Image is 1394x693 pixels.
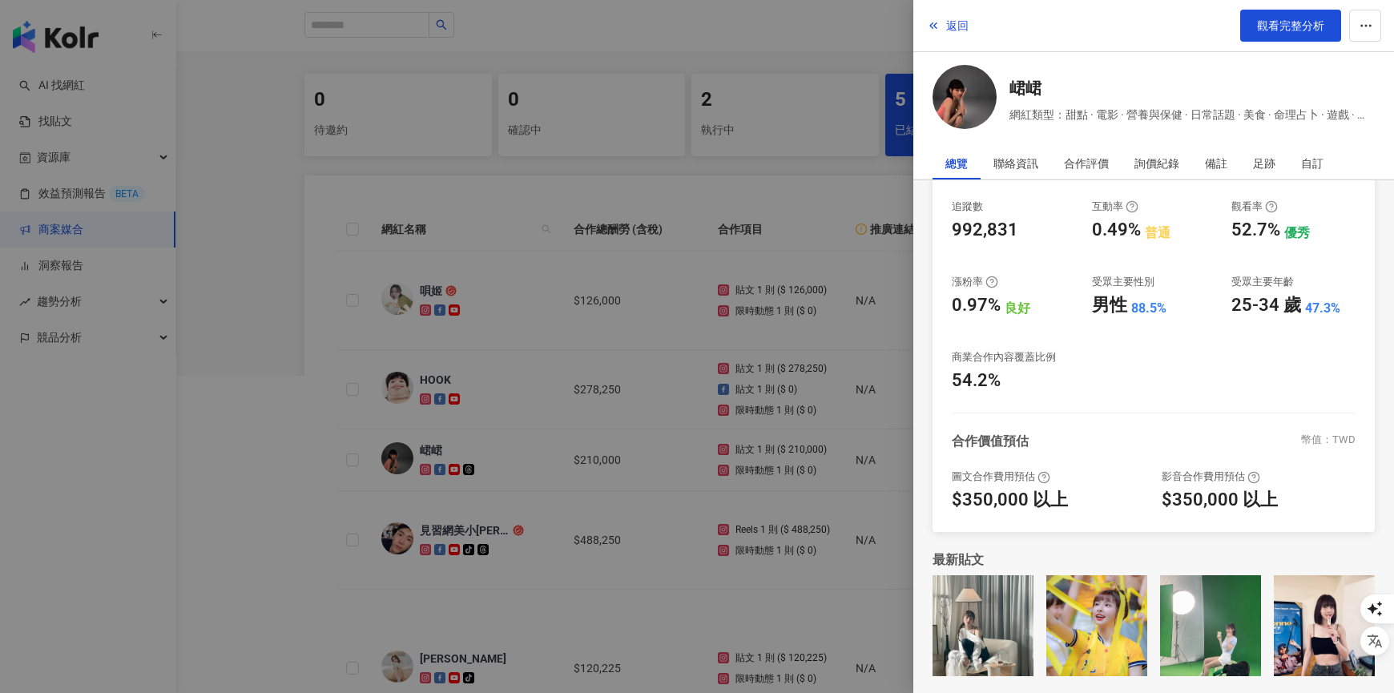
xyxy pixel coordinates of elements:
div: 互動率 [1092,199,1138,214]
div: 合作評價 [1064,147,1109,179]
span: 觀看完整分析 [1257,19,1324,32]
div: 47.3% [1305,300,1340,317]
div: 商業合作內容覆蓋比例 [952,350,1056,365]
div: 追蹤數 [952,199,983,214]
div: 影音合作費用預估 [1162,469,1260,484]
div: 總覽 [945,147,968,179]
div: 漲粉率 [952,275,998,289]
a: 峮峮 [1009,77,1375,99]
div: 受眾主要性別 [1092,275,1154,289]
div: 25-34 歲 [1231,293,1301,318]
div: 足跡 [1253,147,1275,179]
div: 0.49% [1092,218,1141,243]
div: 992,831 [952,218,1018,243]
img: post-image [1274,575,1375,676]
div: 男性 [1092,293,1127,318]
div: $350,000 以上 [952,488,1068,513]
div: 52.7% [1231,218,1280,243]
div: 觀看率 [1231,199,1278,214]
div: 自訂 [1301,147,1323,179]
a: 觀看完整分析 [1240,10,1341,42]
div: 圖文合作費用預估 [952,469,1050,484]
div: 受眾主要年齡 [1231,275,1294,289]
img: post-image [933,575,1033,676]
div: $350,000 以上 [1162,488,1278,513]
div: 詢價紀錄 [1134,147,1179,179]
span: 返回 [946,19,969,32]
div: 88.5% [1131,300,1166,317]
div: 優秀 [1284,224,1310,242]
img: KOL Avatar [933,65,997,129]
div: 0.97% [952,293,1001,318]
button: 返回 [926,10,969,42]
img: post-image [1046,575,1147,676]
div: 普通 [1145,224,1170,242]
div: 聯絡資訊 [993,147,1038,179]
span: 網紅類型：甜點 · 電影 · 營養與保健 · 日常話題 · 美食 · 命理占卜 · 遊戲 · 醫療與健康 · 交通工具 [1009,106,1375,123]
div: 幣值：TWD [1301,433,1356,450]
img: post-image [1160,575,1261,676]
a: KOL Avatar [933,65,997,135]
div: 合作價值預估 [952,433,1029,450]
div: 備註 [1205,147,1227,179]
div: 最新貼文 [933,551,1375,569]
div: 54.2% [952,369,1001,393]
div: 良好 [1005,300,1030,317]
